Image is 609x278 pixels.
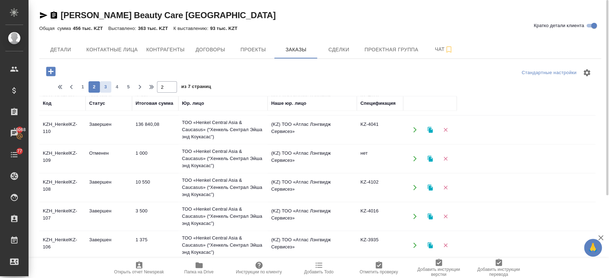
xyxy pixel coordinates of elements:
[111,81,123,93] button: 4
[132,233,178,258] td: 1 375
[86,233,132,258] td: Завершен
[39,26,73,31] p: Общая сумма
[520,67,578,78] div: split button
[268,175,357,200] td: (KZ) ТОО «Атлас Лэнгвидж Сервисез»
[169,258,229,278] button: Папка на Drive
[86,146,132,171] td: Отменен
[44,45,78,54] span: Детали
[304,269,333,274] span: Добавить Todo
[61,10,276,20] a: [PERSON_NAME] Beauty Care [GEOGRAPHIC_DATA]
[123,83,134,91] span: 5
[173,26,210,31] p: К выставлению:
[114,269,164,274] span: Открыть отчет Newspeak
[534,22,584,29] span: Кратко детали клиента
[423,151,437,166] button: Клонировать
[289,258,349,278] button: Добавить Todo
[39,204,86,229] td: KZH_HenkelKZ-107
[39,146,86,171] td: KZH_HenkelKZ-109
[413,267,465,277] span: Добавить инструкции верстки
[39,175,86,200] td: KZH_HenkelKZ-108
[39,117,86,142] td: KZH_HenkelKZ-110
[132,204,178,229] td: 3 500
[184,269,214,274] span: Папка на Drive
[321,45,356,54] span: Сделки
[109,258,169,278] button: Открыть отчет Newspeak
[427,45,461,54] span: Чат
[9,126,30,133] span: 15068
[268,233,357,258] td: (KZ) ТОО «Атлас Лэнгвидж Сервисез»
[357,146,403,171] td: нет
[41,64,61,79] button: Добавить проект
[268,117,357,142] td: (KZ) ТОО «Атлас Лэнгвидж Сервисез»
[438,180,453,195] button: Удалить
[364,45,418,54] span: Проектная группа
[178,173,268,202] td: ТОО «Henkel Central Asia & Caucasus» (“Хенкель Сентрал Эйша энд Коукасас”)
[407,209,422,224] button: Открыть
[268,204,357,229] td: (KZ) ТОО «Атлас Лэнгвидж Сервисез»
[39,233,86,258] td: KZH_HenkelKZ-106
[357,175,403,200] td: KZ-4102
[193,45,227,54] span: Договоры
[39,11,48,20] button: Скопировать ссылку для ЯМессенджера
[77,83,88,91] span: 1
[2,146,27,164] a: 77
[360,269,398,274] span: Отметить проверку
[178,144,268,173] td: ТОО «Henkel Central Asia & Caucasus» (“Хенкель Сентрал Эйша энд Коукасас”)
[271,100,306,107] div: Наше юр. лицо
[407,238,422,253] button: Открыть
[100,83,111,91] span: 3
[2,124,27,142] a: 15068
[407,151,422,166] button: Открыть
[360,100,396,107] div: Спецификация
[100,81,111,93] button: 3
[13,148,26,155] span: 77
[357,233,403,258] td: KZ-3935
[132,117,178,142] td: 136 840,08
[423,180,437,195] button: Клонировать
[409,258,469,278] button: Добавить инструкции верстки
[229,258,289,278] button: Инструкции по клиенту
[438,151,453,166] button: Удалить
[438,209,453,224] button: Удалить
[587,240,599,255] span: 🙏
[86,204,132,229] td: Завершен
[89,100,105,107] div: Статус
[77,81,88,93] button: 1
[138,26,173,31] p: 363 тыс. KZT
[423,238,437,253] button: Клонировать
[473,267,524,277] span: Добавить инструкции перевода
[407,180,422,195] button: Открыть
[178,115,268,144] td: ТОО «Henkel Central Asia & Caucasus» (“Хенкель Сентрал Эйша энд Коукасас”)
[423,209,437,224] button: Клонировать
[445,45,453,54] svg: Подписаться
[438,238,453,253] button: Удалить
[86,117,132,142] td: Завершен
[407,123,422,137] button: Открыть
[357,204,403,229] td: KZ-4016
[268,146,357,171] td: (KZ) ТОО «Атлас Лэнгвидж Сервисез»
[178,202,268,231] td: ТОО «Henkel Central Asia & Caucasus» (“Хенкель Сентрал Эйша энд Коукасас”)
[43,100,51,107] div: Код
[210,26,243,31] p: 93 тыс. KZT
[50,11,58,20] button: Скопировать ссылку
[279,45,313,54] span: Заказы
[108,26,138,31] p: Выставлено:
[123,81,134,93] button: 5
[86,45,138,54] span: Контактные лица
[73,26,108,31] p: 456 тыс. KZT
[181,82,211,93] span: из 7 страниц
[86,175,132,200] td: Завершен
[349,258,409,278] button: Отметить проверку
[136,100,173,107] div: Итоговая сумма
[178,231,268,259] td: ТОО «Henkel Central Asia & Caucasus» (“Хенкель Сентрал Эйша энд Коукасас”)
[236,45,270,54] span: Проекты
[182,100,204,107] div: Юр. лицо
[584,239,602,257] button: 🙏
[111,83,123,91] span: 4
[357,117,403,142] td: KZ-4041
[438,123,453,137] button: Удалить
[423,123,437,137] button: Клонировать
[132,146,178,171] td: 1 000
[469,258,529,278] button: Добавить инструкции перевода
[146,45,185,54] span: Контрагенты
